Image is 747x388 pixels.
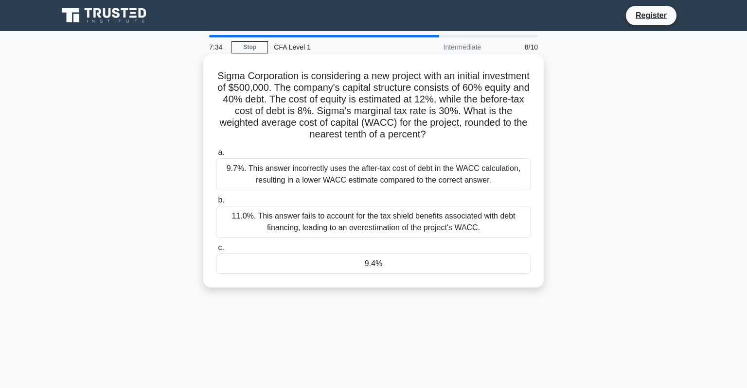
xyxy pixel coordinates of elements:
[218,148,224,156] span: a.
[231,41,268,53] a: Stop
[215,70,532,141] h5: Sigma Corporation is considering a new project with an initial investment of $500,000. The compan...
[216,206,531,238] div: 11.0%. This answer fails to account for the tax shield benefits associated with debt financing, l...
[268,37,402,57] div: CFA Level 1
[487,37,544,57] div: 8/10
[630,9,673,21] a: Register
[218,243,224,252] span: c.
[218,196,224,204] span: b.
[216,253,531,274] div: 9.4%
[203,37,231,57] div: 7:34
[402,37,487,57] div: Intermediate
[216,158,531,190] div: 9.7%. This answer incorrectly uses the after-tax cost of debt in the WACC calculation, resulting ...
